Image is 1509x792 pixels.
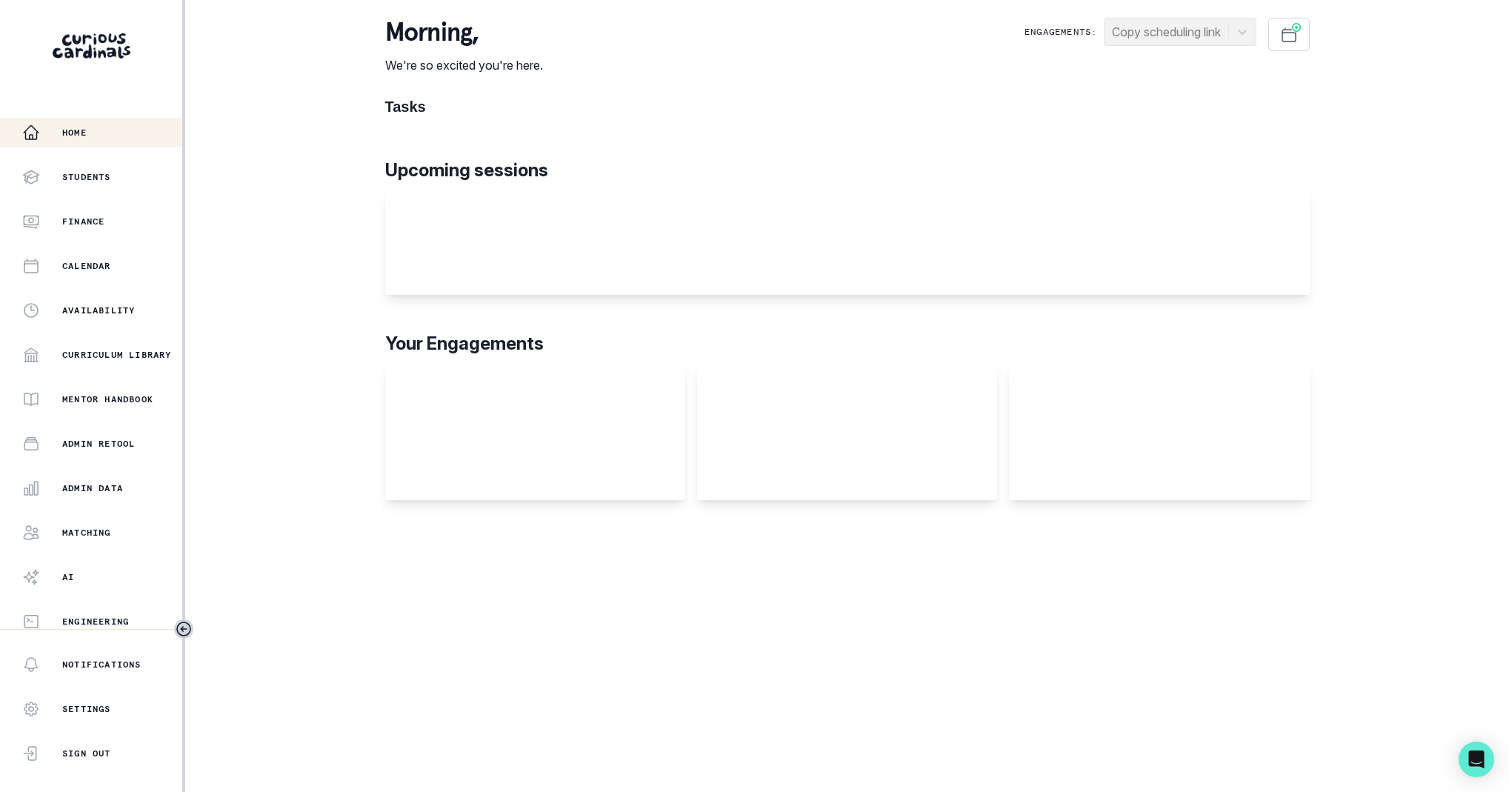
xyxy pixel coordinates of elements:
p: Finance [62,216,104,227]
h1: Tasks [385,98,1310,116]
p: Sign Out [62,748,111,759]
p: Settings [62,703,111,715]
img: Curious Cardinals Logo [53,33,130,59]
p: Your Engagements [385,330,1310,357]
p: Mentor Handbook [62,393,153,405]
p: Students [62,171,111,183]
p: Home [62,127,87,139]
button: Toggle sidebar [174,619,193,639]
p: Admin Data [62,482,123,494]
button: Schedule Sessions [1268,18,1310,51]
p: We're so excited you're here. [385,56,543,74]
p: Engineering [62,616,129,628]
div: Open Intercom Messenger [1459,742,1494,777]
p: Upcoming sessions [385,157,1310,184]
p: AI [62,571,74,583]
p: Engagements: [1025,26,1097,38]
p: morning , [385,18,543,47]
p: Notifications [62,659,141,670]
p: Matching [62,527,111,539]
p: Admin Retool [62,438,135,450]
p: Curriculum Library [62,349,172,361]
p: Calendar [62,260,111,272]
p: Availability [62,305,135,316]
